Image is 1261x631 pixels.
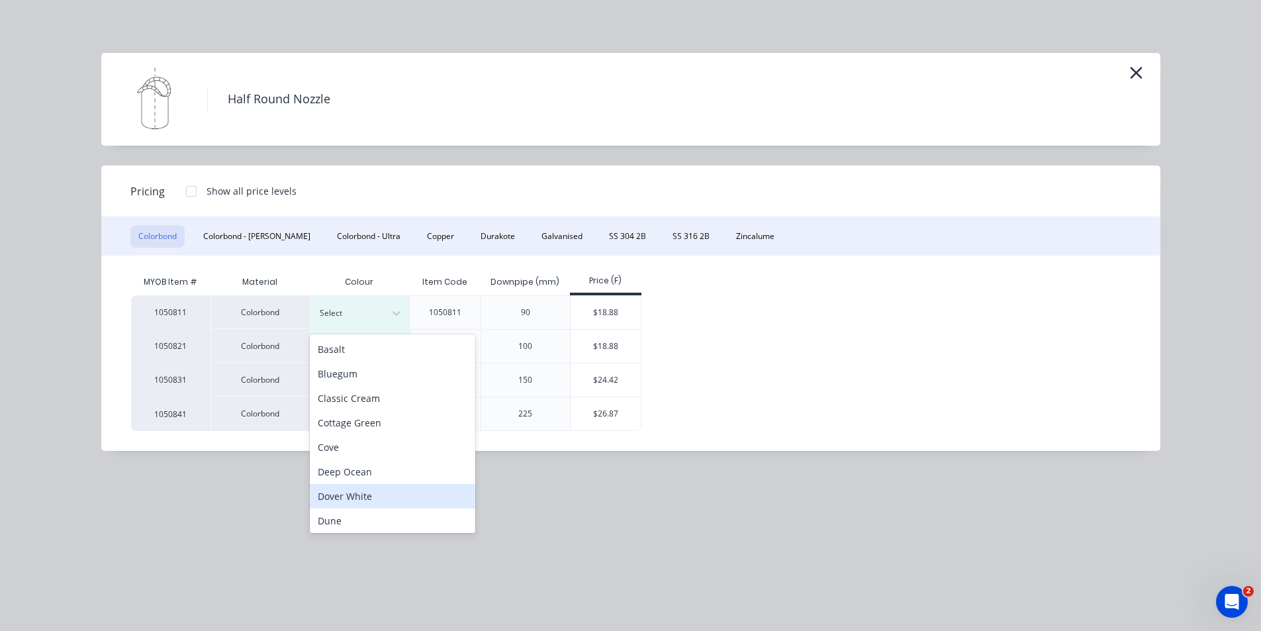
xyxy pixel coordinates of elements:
div: 1050811 [131,295,210,329]
button: SS 316 2B [665,225,718,248]
button: Colorbond - [PERSON_NAME] [195,225,318,248]
span: Pricing [130,183,165,199]
div: Colour [310,269,409,295]
div: Basalt [310,337,475,362]
div: $24.42 [571,364,641,397]
div: Downpipe (mm) [480,266,570,299]
button: Colorbond [130,225,185,248]
div: Colorbond [210,363,310,397]
div: Colorbond [210,295,310,329]
h4: Half Round Nozzle [207,87,350,112]
div: 1050821 [131,329,210,363]
div: Dover White [310,484,475,509]
div: Colorbond [210,397,310,431]
button: SS 304 2B [601,225,654,248]
iframe: Intercom live chat [1216,586,1248,618]
div: 90 [521,307,530,318]
div: Classic Cream [310,386,475,411]
div: Bluegum [310,362,475,386]
div: $18.88 [571,296,641,329]
button: Colorbond - Ultra [329,225,408,248]
button: Galvanised [534,225,590,248]
div: 1050811 [429,307,461,318]
div: $18.88 [571,330,641,363]
div: Dune [310,509,475,533]
div: Cove [310,435,475,460]
div: 100 [518,340,532,352]
div: Deep Ocean [310,460,475,484]
div: MYOB Item # [131,269,210,295]
button: Zincalume [728,225,782,248]
div: $26.87 [571,397,641,430]
div: 1050841 [131,397,210,431]
img: Half Round Nozzle [121,66,187,132]
div: 150 [518,374,532,386]
div: Item Code [412,266,478,299]
button: Copper [419,225,462,248]
div: Price (F) [570,275,642,287]
button: Durakote [473,225,523,248]
div: Show all price levels [207,184,297,198]
div: Colorbond [210,329,310,363]
div: Material [210,269,310,295]
div: 1050831 [131,363,210,397]
div: 225 [518,408,532,420]
div: Cottage Green [310,411,475,435]
span: 2 [1243,586,1254,597]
